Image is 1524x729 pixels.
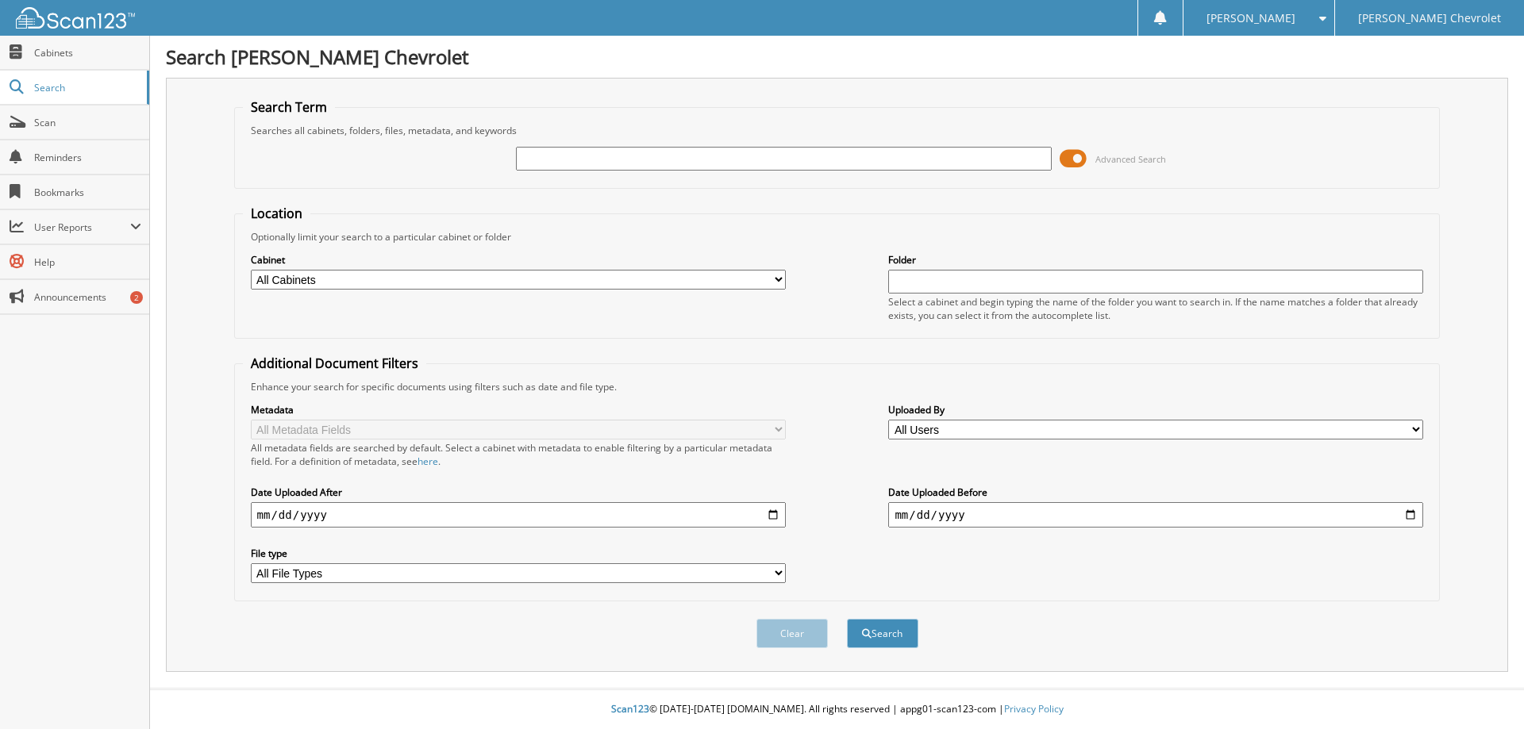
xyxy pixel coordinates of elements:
h1: Search [PERSON_NAME] Chevrolet [166,44,1508,70]
legend: Additional Document Filters [243,355,426,372]
img: scan123-logo-white.svg [16,7,135,29]
span: Scan [34,116,141,129]
span: Scan123 [611,702,649,716]
div: Select a cabinet and begin typing the name of the folder you want to search in. If the name match... [888,295,1423,322]
span: Bookmarks [34,186,141,199]
input: end [888,502,1423,528]
label: File type [251,547,786,560]
span: Advanced Search [1095,153,1166,165]
span: [PERSON_NAME] Chevrolet [1358,13,1501,23]
button: Clear [756,619,828,648]
legend: Location [243,205,310,222]
div: Optionally limit your search to a particular cabinet or folder [243,230,1432,244]
div: All metadata fields are searched by default. Select a cabinet with metadata to enable filtering b... [251,441,786,468]
label: Date Uploaded After [251,485,786,499]
label: Metadata [251,403,786,416]
span: Help [34,255,141,269]
input: start [251,502,786,528]
span: Search [34,81,139,94]
legend: Search Term [243,98,335,116]
div: Enhance your search for specific documents using filters such as date and file type. [243,380,1432,393]
span: User Reports [34,221,130,234]
span: Announcements [34,290,141,304]
div: 2 [130,291,143,304]
span: Reminders [34,151,141,164]
button: Search [847,619,918,648]
a: here [418,455,438,468]
div: Searches all cabinets, folders, files, metadata, and keywords [243,124,1432,137]
span: [PERSON_NAME] [1206,13,1295,23]
label: Cabinet [251,253,786,267]
label: Folder [888,253,1423,267]
label: Uploaded By [888,403,1423,416]
div: © [DATE]-[DATE] [DOMAIN_NAME]. All rights reserved | appg01-scan123-com | [150,690,1524,729]
span: Cabinets [34,46,141,59]
a: Privacy Policy [1004,702,1064,716]
label: Date Uploaded Before [888,485,1423,499]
